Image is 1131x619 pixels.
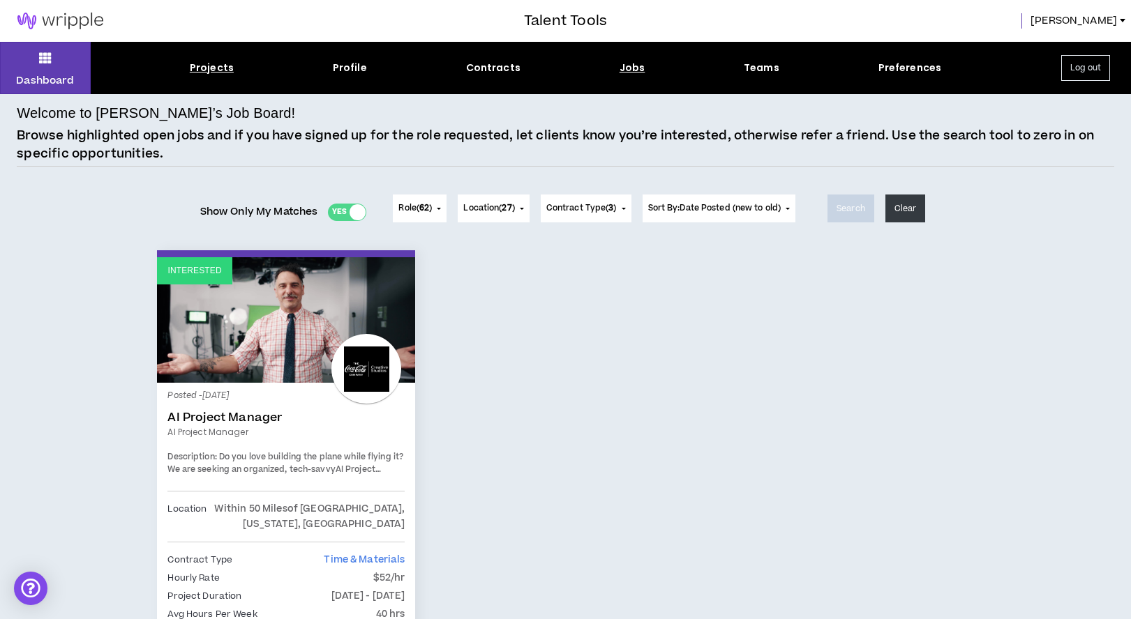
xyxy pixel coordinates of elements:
[524,10,607,31] h3: Talent Tools
[333,61,367,75] div: Profile
[167,552,232,567] p: Contract Type
[17,102,295,123] h4: Welcome to [PERSON_NAME]’s Job Board!
[157,257,415,383] a: Interested
[373,570,405,586] p: $52/hr
[463,202,514,215] span: Location ( )
[324,553,405,567] span: Time & Materials
[200,201,318,222] span: Show Only My Matches
[458,194,529,222] button: Location(27)
[167,501,207,532] p: Location
[190,61,234,75] div: Projects
[541,194,631,222] button: Contract Type(3)
[466,61,520,75] div: Contracts
[393,194,447,222] button: Role(62)
[167,451,216,463] strong: Description:
[648,202,781,214] span: Sort By: Date Posted (new to old)
[167,390,405,402] p: Posted - [DATE]
[331,588,405,604] p: [DATE] - [DATE]
[546,202,617,215] span: Contract Type ( )
[398,202,432,215] span: Role ( )
[885,194,926,222] button: Clear
[878,61,942,75] div: Preferences
[167,426,405,438] a: AI Project Manager
[17,127,1114,162] p: Browse highlighted open jobs and if you have signed up for the role requested, let clients know y...
[419,202,429,214] span: 62
[167,464,380,488] strong: AI Project Manager
[744,61,779,75] div: Teams
[167,411,405,425] a: AI Project Manager
[502,202,511,214] span: 27
[1031,13,1117,29] span: [PERSON_NAME]
[608,202,613,214] span: 3
[167,264,221,277] p: Interested
[1061,55,1110,81] button: Log out
[207,501,405,532] p: Within 50 Miles of [GEOGRAPHIC_DATA], [US_STATE], [GEOGRAPHIC_DATA]
[167,570,219,586] p: Hourly Rate
[167,588,241,604] p: Project Duration
[14,572,47,605] div: Open Intercom Messenger
[827,194,874,222] button: Search
[643,194,796,222] button: Sort By:Date Posted (new to old)
[167,451,403,475] span: Do you love building the plane while flying it? We are seeking an organized, tech-savvy
[16,73,74,88] p: Dashboard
